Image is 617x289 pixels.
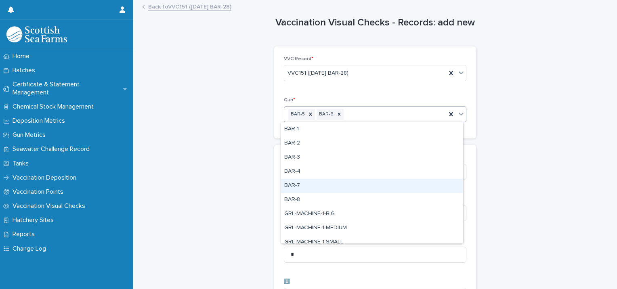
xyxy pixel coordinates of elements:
[9,245,52,253] p: Change Log
[9,188,70,196] p: Vaccination Points
[281,136,463,151] div: BAR-2
[9,117,71,125] p: Deposition Metrics
[9,131,52,139] p: Gun Metrics
[9,145,96,153] p: Seawater Challenge Record
[281,193,463,207] div: BAR-8
[9,216,60,224] p: Hatchery Sites
[281,207,463,221] div: GRL-MACHINE-1-BIG
[6,26,67,42] img: uOABhIYSsOPhGJQdTwEw
[284,57,313,61] span: VVC Record
[9,202,92,210] p: Vaccination Visual Checks
[281,221,463,235] div: GRL-MACHINE-1-MEDIUM
[281,151,463,165] div: BAR-3
[9,81,123,96] p: Certificate & Statement Management
[281,235,463,249] div: GRL-MACHINE-1-SMALL
[9,230,41,238] p: Reports
[317,109,335,120] div: BAR-6
[288,69,348,77] span: VVC151 ([DATE] BAR-28)
[284,279,290,284] span: ⬇️
[9,160,35,168] p: Tanks
[281,122,463,136] div: BAR-1
[274,17,476,29] h1: Vaccination Visual Checks - Records: add new
[288,109,306,120] div: BAR-5
[9,103,100,111] p: Chemical Stock Management
[284,98,295,103] span: Gun
[281,179,463,193] div: BAR-7
[148,2,231,11] a: Back toVVC151 ([DATE] BAR-28)
[9,67,42,74] p: Batches
[9,174,83,182] p: Vaccination Deposition
[281,165,463,179] div: BAR-4
[9,52,36,60] p: Home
